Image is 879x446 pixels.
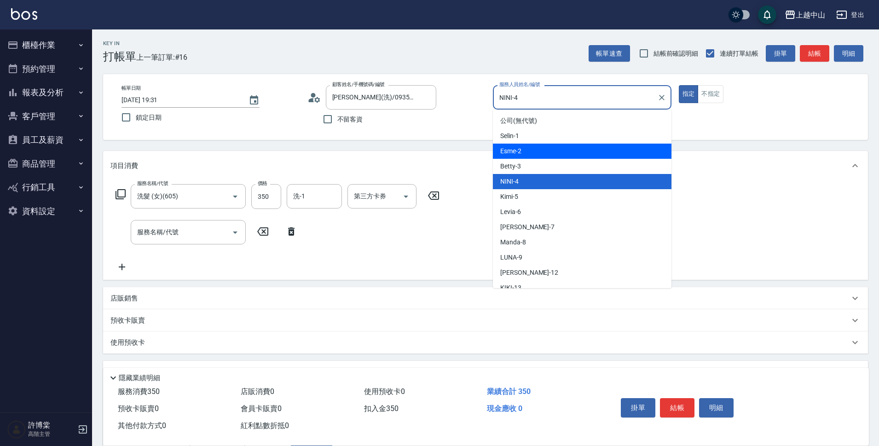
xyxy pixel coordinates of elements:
span: 紅利點數折抵 0 [241,421,289,430]
button: 櫃檯作業 [4,33,88,57]
div: 預收卡販賣 [103,309,868,331]
button: 預約管理 [4,57,88,81]
div: 項目消費 [103,151,868,180]
span: 預收卡販賣 0 [118,404,159,413]
div: 店販銷售 [103,287,868,309]
span: Selin -1 [500,131,519,141]
button: 結帳 [800,45,829,62]
span: [PERSON_NAME] -12 [500,268,558,278]
span: 公司 (無代號) [500,116,537,126]
div: 上越中山 [796,9,825,21]
button: 報表及分析 [4,81,88,104]
button: 明細 [834,45,863,62]
button: 帳單速查 [589,45,630,62]
span: LUNA -9 [500,253,522,262]
h2: Key In [103,41,136,46]
h5: 許博棠 [28,421,75,430]
span: 結帳前確認明細 [653,49,699,58]
button: Open [228,189,243,204]
p: 使用預收卡 [110,338,145,348]
span: 店販消費 0 [241,387,274,396]
label: 顧客姓名/手機號碼/編號 [332,81,385,88]
label: 服務名稱/代號 [137,180,168,187]
button: 掛單 [766,45,795,62]
div: 使用預收卡 [103,331,868,353]
button: Open [228,225,243,240]
button: Open [399,189,413,204]
span: 其他付款方式 0 [118,421,166,430]
button: Choose date, selected date is 2025-09-25 [243,89,265,111]
button: save [758,6,776,24]
span: 扣入金 350 [364,404,399,413]
button: 客戶管理 [4,104,88,128]
button: 員工及薪資 [4,128,88,152]
img: Logo [11,8,37,20]
button: 結帳 [660,398,694,417]
p: 高階主管 [28,430,75,438]
span: 不留客資 [337,115,363,124]
button: 行銷工具 [4,175,88,199]
span: 連續打單結帳 [720,49,758,58]
span: Manda -8 [500,237,526,247]
p: 預收卡販賣 [110,316,145,325]
span: Kimi -5 [500,192,518,202]
button: 指定 [679,85,699,103]
span: Betty -3 [500,162,521,171]
p: 店販銷售 [110,294,138,303]
button: 掛單 [621,398,655,417]
button: 不指定 [698,85,723,103]
span: 會員卡販賣 0 [241,404,282,413]
span: 業績合計 350 [487,387,531,396]
span: 服務消費 350 [118,387,160,396]
span: NINI -4 [500,177,519,186]
span: [PERSON_NAME] -7 [500,222,555,232]
button: 資料設定 [4,199,88,223]
img: Person [7,420,26,439]
label: 帳單日期 [121,85,141,92]
p: 項目消費 [110,161,138,171]
span: Esme -2 [500,146,521,156]
label: 價格 [258,180,267,187]
h3: 打帳單 [103,50,136,63]
span: Levia -6 [500,207,521,217]
button: 商品管理 [4,152,88,176]
span: KIKI -13 [500,283,521,293]
input: YYYY/MM/DD hh:mm [121,93,239,108]
span: 使用預收卡 0 [364,387,405,396]
div: 其他付款方式入金可用餘額: 2650 [103,361,868,390]
label: 服務人員姓名/編號 [499,81,540,88]
button: 登出 [833,6,868,23]
button: 上越中山 [781,6,829,24]
span: 鎖定日期 [136,113,162,122]
span: 上一筆訂單:#16 [136,52,188,63]
button: 明細 [699,398,734,417]
span: 現金應收 0 [487,404,522,413]
p: 隱藏業績明細 [119,373,160,383]
button: Clear [655,91,668,104]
